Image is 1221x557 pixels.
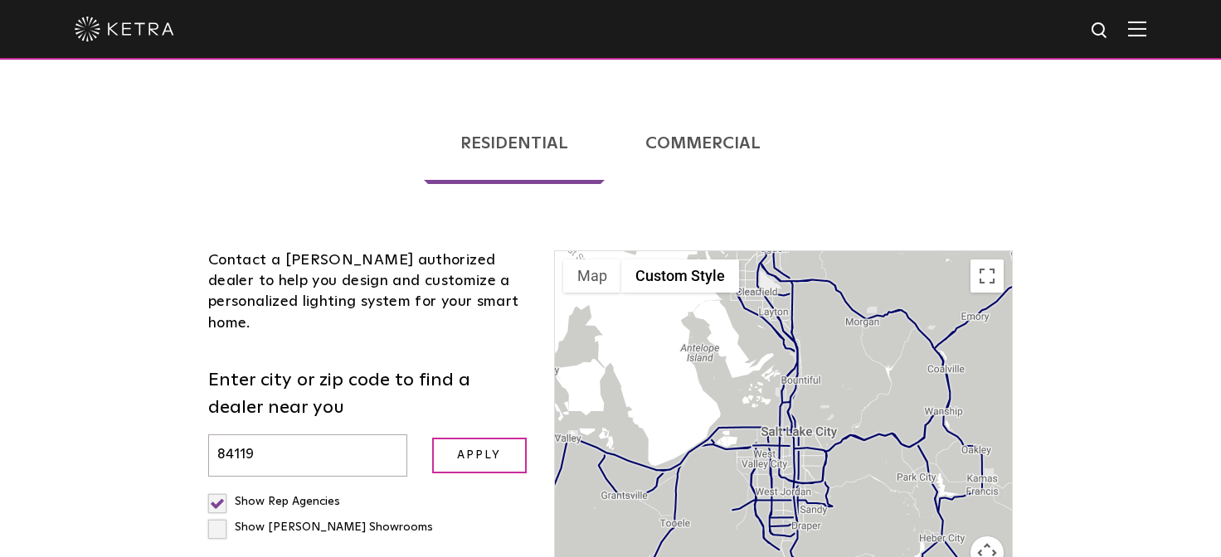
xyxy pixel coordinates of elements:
[208,496,340,507] label: Show Rep Agencies
[609,103,797,184] a: Commercial
[1128,21,1146,36] img: Hamburger%20Nav.svg
[970,259,1004,293] button: Toggle fullscreen view
[621,259,739,293] button: Custom Style
[208,367,529,422] label: Enter city or zip code to find a dealer near you
[432,438,527,473] input: Apply
[1090,21,1111,41] img: search icon
[208,521,433,533] label: Show [PERSON_NAME] Showrooms
[563,259,621,293] button: Show street map
[208,250,529,334] div: Contact a [PERSON_NAME] authorized dealer to help you design and customize a personalized lightin...
[75,17,174,41] img: ketra-logo-2019-white
[424,103,605,184] a: Residential
[208,434,407,477] input: Enter city or zip code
